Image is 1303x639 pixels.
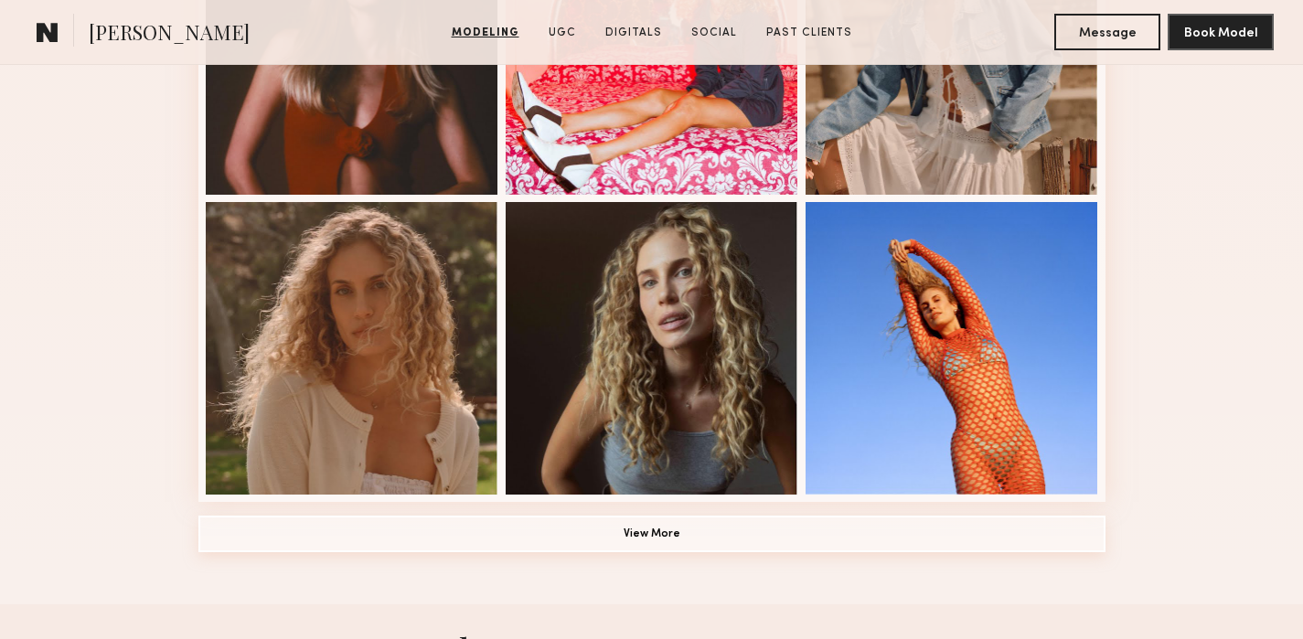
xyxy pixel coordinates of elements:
[541,25,583,41] a: UGC
[598,25,669,41] a: Digitals
[684,25,744,41] a: Social
[759,25,860,41] a: Past Clients
[1168,14,1274,50] button: Book Model
[198,516,1105,552] button: View More
[1168,24,1274,39] a: Book Model
[1054,14,1160,50] button: Message
[444,25,527,41] a: Modeling
[89,18,250,50] span: [PERSON_NAME]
